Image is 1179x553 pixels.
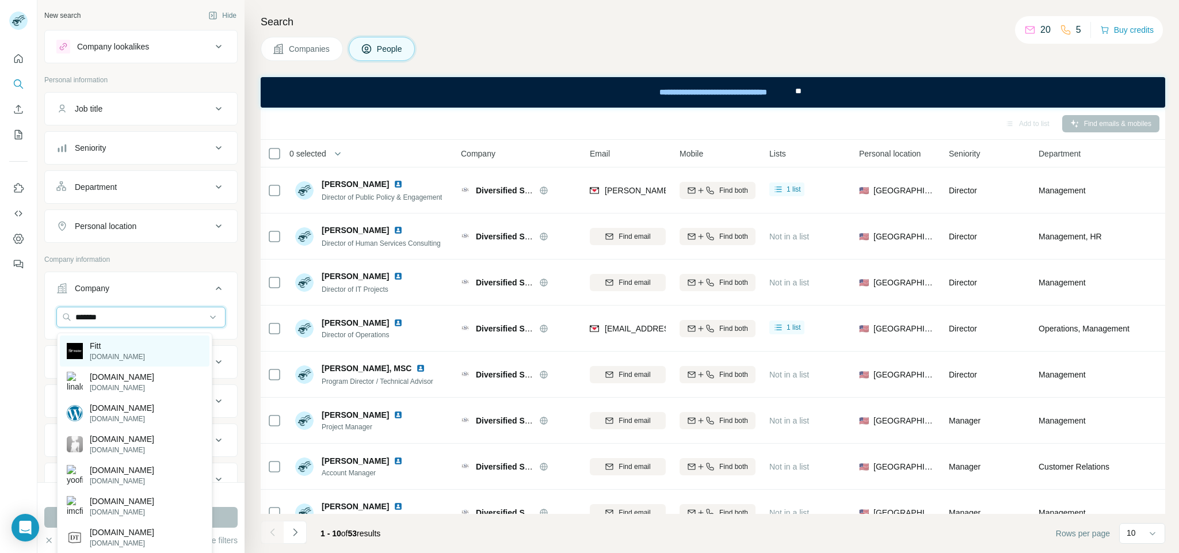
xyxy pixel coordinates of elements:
[859,148,921,159] span: Personal location
[322,330,407,340] span: Director of Operations
[949,324,977,333] span: Director
[873,369,935,380] span: [GEOGRAPHIC_DATA]
[67,529,83,546] img: davidturfitt.com
[461,416,470,425] img: Logo of Diversified Services Network
[680,458,756,475] button: Find both
[322,317,389,329] span: [PERSON_NAME]
[67,372,83,392] img: linalopezfitt.com
[90,371,154,383] p: [DOMAIN_NAME]
[461,278,470,287] img: Logo of Diversified Services Network
[77,41,149,52] div: Company lookalikes
[44,10,81,21] div: New search
[44,535,77,546] button: Clear
[9,99,28,120] button: Enrich CSV
[67,343,83,359] img: Fitt
[45,33,237,60] button: Company lookalikes
[461,324,470,333] img: Logo of Diversified Services Network
[949,186,977,195] span: Director
[873,277,935,288] span: [GEOGRAPHIC_DATA]
[1056,528,1110,539] span: Rows per page
[859,185,869,196] span: 🇺🇸
[590,504,666,521] button: Find email
[859,507,869,518] span: 🇺🇸
[45,134,237,162] button: Seniority
[75,220,136,232] div: Personal location
[394,318,403,327] img: LinkedIn logo
[873,461,935,472] span: [GEOGRAPHIC_DATA]
[90,527,154,538] p: [DOMAIN_NAME]
[949,416,980,425] span: Manager
[90,445,154,455] p: [DOMAIN_NAME]
[873,185,935,196] span: [GEOGRAPHIC_DATA]
[461,462,470,471] img: Logo of Diversified Services Network
[67,465,83,486] img: yoofitt.com
[322,422,407,432] span: Project Manager
[90,340,145,352] p: Fitt
[9,48,28,69] button: Quick start
[320,529,380,538] span: results
[619,508,650,518] span: Find email
[680,228,756,245] button: Find both
[680,320,756,337] button: Find both
[295,181,314,200] img: Avatar
[394,272,403,281] img: LinkedIn logo
[322,501,389,512] span: [PERSON_NAME]
[461,508,470,517] img: Logo of Diversified Services Network
[476,462,586,471] span: Diversified Services Network
[590,148,610,159] span: Email
[9,254,28,274] button: Feedback
[949,462,980,471] span: Manager
[949,278,977,287] span: Director
[1039,323,1130,334] span: Operations, Management
[1127,527,1136,539] p: 10
[476,416,586,425] span: Diversified Services Network
[289,148,326,159] span: 0 selected
[590,412,666,429] button: Find email
[873,231,935,242] span: [GEOGRAPHIC_DATA]
[859,369,869,380] span: 🇺🇸
[719,415,748,426] span: Find both
[859,323,869,334] span: 🇺🇸
[1076,23,1081,37] p: 5
[295,457,314,476] img: Avatar
[1039,148,1081,159] span: Department
[476,324,586,333] span: Diversified Services Network
[44,75,238,85] p: Personal information
[1040,23,1051,37] p: 20
[45,274,237,307] button: Company
[949,232,977,241] span: Director
[377,43,403,55] span: People
[322,363,411,374] span: [PERSON_NAME], MSC
[67,436,83,452] img: drmoffitt.com
[90,402,154,414] p: [DOMAIN_NAME]
[261,14,1165,30] h4: Search
[949,370,977,379] span: Director
[476,370,586,379] span: Diversified Services Network
[261,77,1165,108] iframe: Banner
[9,124,28,145] button: My lists
[90,383,154,393] p: [DOMAIN_NAME]
[769,508,809,517] span: Not in a list
[295,319,314,338] img: Avatar
[787,184,801,194] span: 1 list
[90,495,154,507] p: [DOMAIN_NAME]
[75,142,106,154] div: Seniority
[1039,461,1109,472] span: Customer Relations
[680,274,756,291] button: Find both
[476,186,586,195] span: Diversified Services Network
[90,414,154,424] p: [DOMAIN_NAME]
[476,232,586,241] span: Diversified Services Network
[719,369,748,380] span: Find both
[67,496,83,517] img: imcfitt.com
[322,455,389,467] span: [PERSON_NAME]
[45,387,237,415] button: HQ location
[295,411,314,430] img: Avatar
[394,456,403,466] img: LinkedIn logo
[45,173,237,201] button: Department
[769,370,809,379] span: Not in a list
[75,181,117,193] div: Department
[322,285,388,293] span: Director of IT Projects
[284,521,307,544] button: Navigate to next page
[200,7,245,24] button: Hide
[90,476,154,486] p: [DOMAIN_NAME]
